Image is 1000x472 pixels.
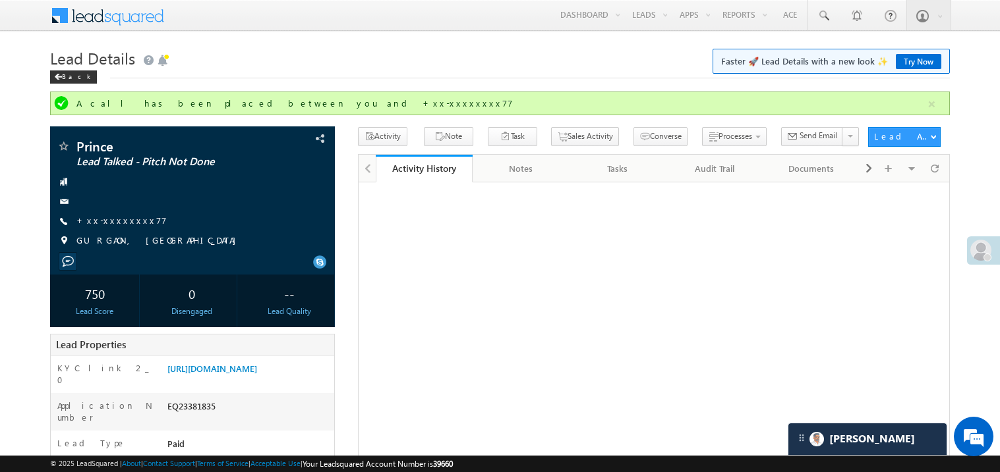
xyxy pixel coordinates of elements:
div: 0 [150,281,233,305]
div: -- [248,281,331,305]
span: 39660 [433,459,453,469]
a: Acceptable Use [250,459,301,467]
div: EQ23381835 [164,400,334,418]
a: Try Now [896,54,941,69]
div: Lead Actions [874,130,930,142]
span: Lead Properties [56,338,126,351]
a: Notes [473,155,570,182]
button: Converse [633,127,688,146]
div: Documents [774,161,848,176]
span: Send Email [800,130,837,142]
a: Terms of Service [197,459,249,467]
button: Sales Activity [551,127,619,146]
label: Application Number [57,400,154,423]
button: Activity [358,127,407,146]
span: © 2025 LeadSquared | | | | | [50,458,453,470]
a: [URL][DOMAIN_NAME] [167,363,257,374]
div: 750 [53,281,136,305]
span: Prince [76,140,253,153]
div: Audit Trail [677,161,751,176]
div: Paid [164,437,334,456]
a: Tasks [570,155,666,182]
a: Documents [763,155,860,182]
div: Notes [483,161,558,176]
span: Processes [719,131,752,141]
div: Disengaged [150,305,233,317]
label: Lead Type [57,437,126,449]
a: Back [50,70,103,81]
button: Lead Actions [868,127,941,147]
a: About [122,459,141,467]
div: A call has been placed between you and +xx-xxxxxxxx77 [76,97,926,109]
div: carter-dragCarter[PERSON_NAME] [788,423,947,456]
img: Carter [809,432,824,446]
span: Carter [829,433,915,445]
a: Contact Support [143,459,195,467]
div: Activity History [386,162,463,174]
label: KYC link 2_0 [57,362,154,386]
div: Lead Quality [248,305,331,317]
img: carter-drag [796,433,807,443]
button: Task [488,127,537,146]
a: Audit Trail [666,155,763,182]
button: Processes [702,127,767,146]
a: Activity History [376,155,473,182]
span: Lead Talked - Pitch Not Done [76,155,253,169]
span: GURGAON, [GEOGRAPHIC_DATA] [76,234,243,248]
span: Faster 🚀 Lead Details with a new look ✨ [721,55,941,68]
div: Lead Score [53,305,136,317]
span: Lead Details [50,47,135,68]
div: Tasks [580,161,655,176]
button: Note [424,127,473,146]
button: Send Email [781,127,843,146]
div: Back [50,70,97,84]
a: +xx-xxxxxxxx77 [76,215,167,226]
span: Your Leadsquared Account Number is [303,459,453,469]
